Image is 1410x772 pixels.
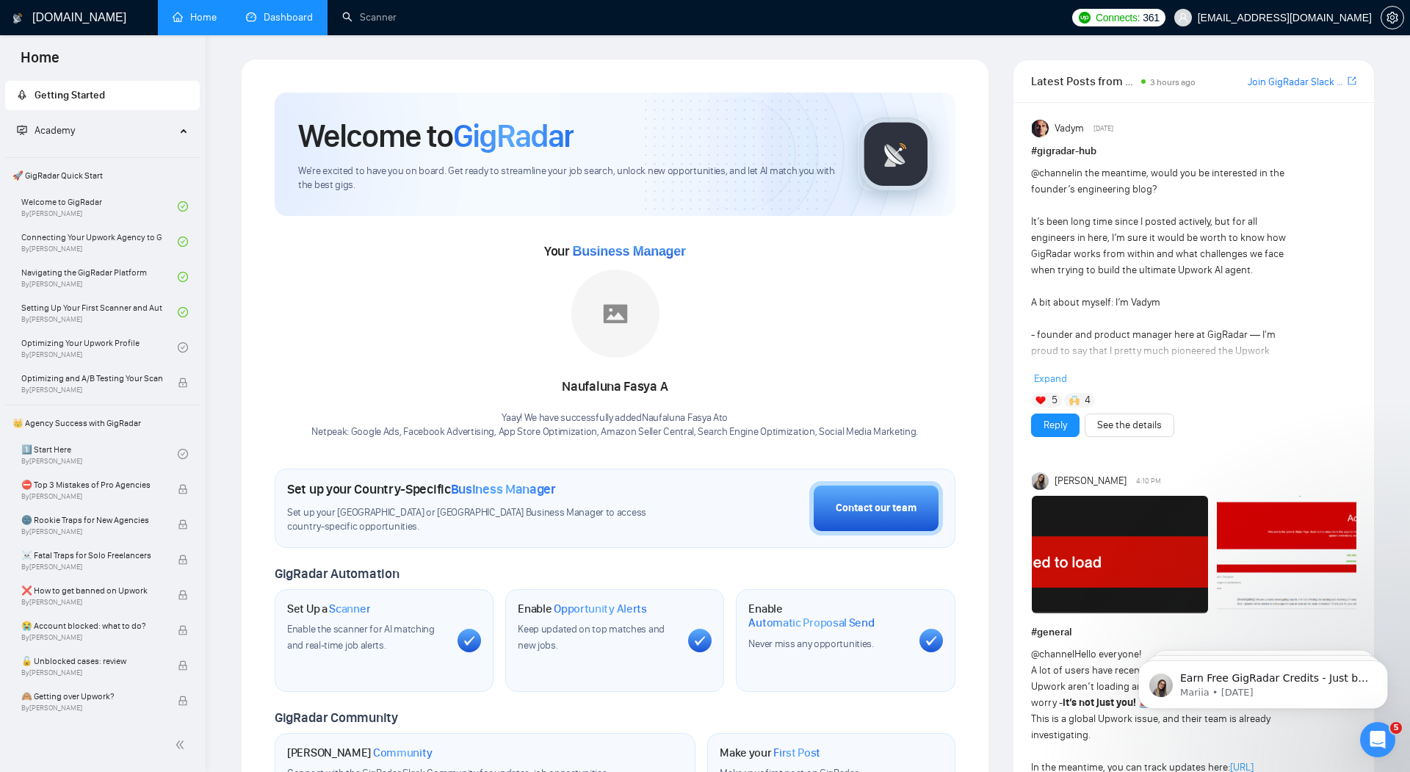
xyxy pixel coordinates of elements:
h1: # general [1031,624,1356,641]
span: lock [178,378,188,388]
span: Set up your [GEOGRAPHIC_DATA] or [GEOGRAPHIC_DATA] Business Manager to access country-specific op... [287,506,681,534]
p: Message from Mariia, sent 6w ago [64,57,253,70]
span: Business Manager [572,244,685,259]
span: Scanner [329,602,370,616]
span: Keep updated on top matches and new jobs. [518,623,665,652]
span: lock [178,519,188,530]
span: lock [178,484,188,494]
span: [DATE] [1093,122,1113,135]
p: Netpeak: Google Ads, Facebook Advertising, App Store Optimization, Amazon Seller Central, Search ... [311,425,918,439]
span: Latest Posts from the GigRadar Community [1031,72,1138,90]
h1: Make your [720,746,820,760]
a: Setting Up Your First Scanner and Auto-BidderBy[PERSON_NAME] [21,296,178,328]
span: 😭 Account blocked: what to do? [21,618,162,633]
span: lock [178,555,188,565]
img: upwork-logo.png [1079,12,1091,24]
h1: Set up your Country-Specific [287,481,556,497]
img: Vadym [1032,120,1049,137]
a: See the details [1097,417,1162,433]
span: user [1178,12,1188,23]
button: See the details [1085,414,1174,437]
span: double-left [175,737,189,752]
span: 4 [1085,393,1091,408]
span: By [PERSON_NAME] [21,492,162,501]
span: 🌚 Rookie Traps for New Agencies [21,513,162,527]
span: check-circle [178,201,188,212]
span: Connects: [1096,10,1140,26]
a: dashboardDashboard [246,11,313,24]
iframe: Intercom live chat [1360,722,1395,757]
span: We're excited to have you on board. Get ready to streamline your job search, unlock new opportuni... [298,165,835,192]
span: setting [1381,12,1403,24]
a: Optimizing Your Upwork ProfileBy[PERSON_NAME] [21,331,178,364]
span: ❌ How to get banned on Upwork [21,583,162,598]
span: check-circle [178,342,188,353]
span: 5 [1390,722,1402,734]
a: homeHome [173,11,217,24]
span: By [PERSON_NAME] [21,386,162,394]
img: gigradar-logo.png [859,118,933,191]
img: logo [12,7,23,30]
span: lock [178,696,188,706]
span: First Post [773,746,820,760]
h1: Welcome to [298,116,574,156]
span: Automatic Proposal Send [748,616,874,630]
img: F09HL8K86MB-image%20(1).png [1217,496,1393,613]
span: check-circle [178,237,188,247]
span: Opportunity Alerts [554,602,647,616]
span: 5 [1052,393,1057,408]
div: Naufaluna Fasya A [311,375,918,400]
a: searchScanner [342,11,397,24]
span: check-circle [178,272,188,282]
li: Getting Started [5,81,200,110]
div: Contact our team [836,500,916,516]
span: Getting Started [35,89,105,101]
span: @channel [1031,648,1074,660]
span: 👑 Agency Success with GigRadar [7,408,198,438]
span: fund-projection-screen [17,125,27,135]
span: lock [178,660,188,671]
span: By [PERSON_NAME] [21,598,162,607]
span: [PERSON_NAME] [1055,473,1127,489]
strong: it’s not just you! [1063,696,1136,709]
img: F09H8D2MRBR-Screenshot%202025-09-29%20at%2014.54.13.png [1032,496,1208,613]
img: Mariia Heshka [1032,472,1049,490]
span: By [PERSON_NAME] [21,704,162,713]
span: Vadym [1055,120,1084,137]
button: Contact our team [809,481,943,535]
span: Never miss any opportunities. [748,638,873,650]
span: GigRadar [453,116,574,156]
span: Optimizing and A/B Testing Your Scanner for Better Results [21,371,162,386]
span: lock [178,625,188,635]
iframe: Intercom notifications message [1116,629,1410,732]
span: ☠️ Fatal Traps for Solo Freelancers [21,548,162,563]
h1: # gigradar-hub [1031,143,1356,159]
h1: Enable [518,602,647,616]
span: Expand [1034,372,1067,385]
span: rocket [17,90,27,100]
span: lock [178,590,188,600]
span: 4:10 PM [1136,475,1161,488]
img: ❤️ [1035,395,1046,405]
span: Home [9,47,71,78]
span: 🚀 GigRadar Quick Start [7,161,198,190]
span: Your [544,243,686,259]
span: Earn Free GigRadar Credits - Just by Sharing Your Story! 💬 Want more credits for sending proposal... [64,43,253,405]
div: in the meantime, would you be interested in the founder’s engineering blog? It’s been long time s... [1031,165,1292,585]
span: 361 [1143,10,1159,26]
button: Reply [1031,414,1080,437]
span: Business Manager [451,481,556,497]
span: @channel [1031,167,1074,179]
a: Join GigRadar Slack Community [1248,74,1345,90]
a: Connecting Your Upwork Agency to GigRadarBy[PERSON_NAME] [21,226,178,258]
span: Academy [35,124,75,137]
img: 🙌 [1069,395,1080,405]
span: 3 hours ago [1150,77,1196,87]
h1: Enable [748,602,907,630]
a: Welcome to GigRadarBy[PERSON_NAME] [21,190,178,223]
h1: [PERSON_NAME] [287,746,433,760]
span: GigRadar Automation [275,566,399,582]
span: export [1348,75,1356,87]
